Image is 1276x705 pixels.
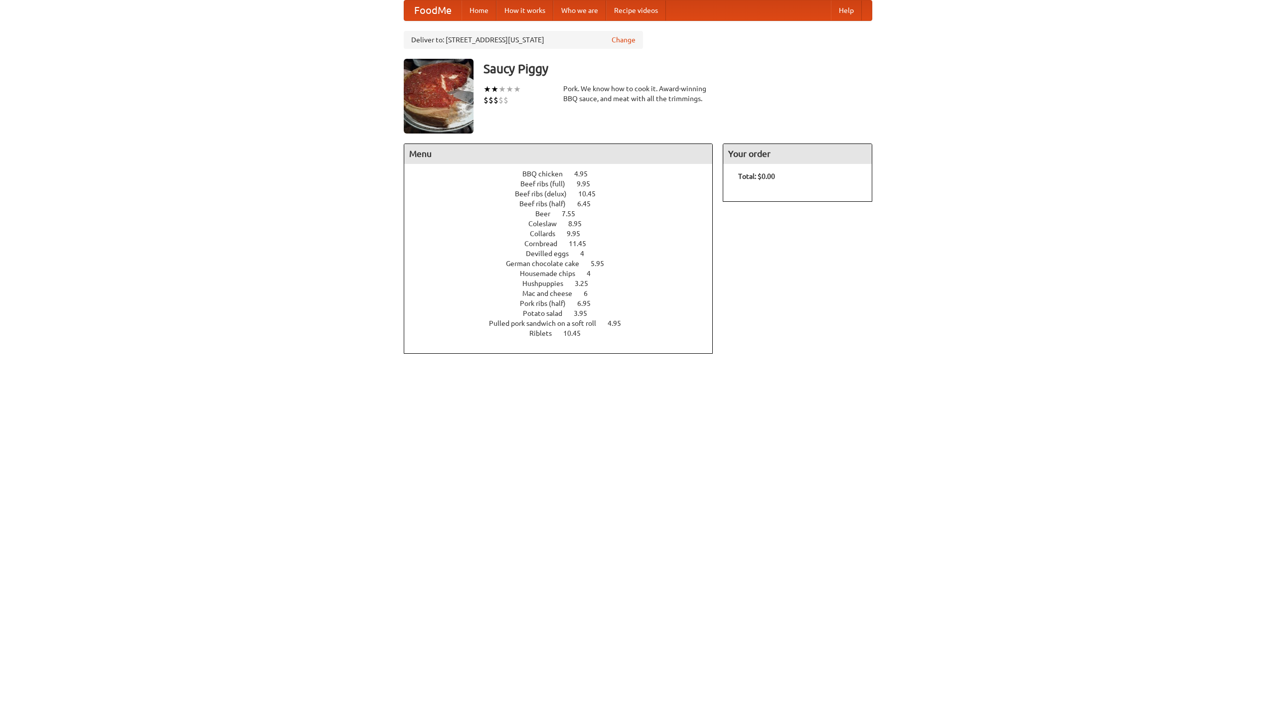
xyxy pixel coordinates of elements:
a: BBQ chicken 4.95 [522,170,606,178]
a: Devilled eggs 4 [526,250,603,258]
a: Housemade chips 4 [520,270,609,278]
a: Coleslaw 8.95 [528,220,600,228]
span: Coleslaw [528,220,567,228]
span: 4.95 [574,170,598,178]
a: Pulled pork sandwich on a soft roll 4.95 [489,319,639,327]
a: Home [462,0,496,20]
li: $ [488,95,493,106]
span: Cornbread [524,240,567,248]
li: $ [493,95,498,106]
div: Pork. We know how to cook it. Award-winning BBQ sauce, and meat with all the trimmings. [563,84,713,104]
a: Hushpuppies 3.25 [522,280,607,287]
span: 11.45 [569,240,596,248]
a: Collards 9.95 [530,230,599,238]
span: 10.45 [563,329,591,337]
h3: Saucy Piggy [483,59,872,79]
span: 3.25 [575,280,598,287]
span: Housemade chips [520,270,585,278]
span: 6.95 [577,299,601,307]
span: 4 [587,270,601,278]
span: 8.95 [568,220,592,228]
a: How it works [496,0,553,20]
span: Potato salad [523,309,572,317]
span: Devilled eggs [526,250,579,258]
a: Mac and cheese 6 [522,289,606,297]
li: $ [498,95,503,106]
span: Beer [535,210,560,218]
li: $ [483,95,488,106]
a: Potato salad 3.95 [523,309,606,317]
span: Mac and cheese [522,289,582,297]
span: 9.95 [567,230,590,238]
span: Pork ribs (half) [520,299,576,307]
a: German chocolate cake 5.95 [506,260,623,268]
img: angular.jpg [404,59,474,134]
b: Total: $0.00 [738,172,775,180]
span: BBQ chicken [522,170,573,178]
a: Recipe videos [606,0,666,20]
a: Riblets 10.45 [529,329,599,337]
a: Change [612,35,636,45]
a: Pork ribs (half) 6.95 [520,299,609,307]
span: 6 [584,289,598,297]
h4: Menu [404,144,712,164]
span: 3.95 [574,309,597,317]
li: ★ [506,84,513,95]
span: German chocolate cake [506,260,589,268]
a: Who we are [553,0,606,20]
span: Beef ribs (delux) [515,190,577,198]
li: ★ [491,84,498,95]
span: Hushpuppies [522,280,573,287]
a: Cornbread 11.45 [524,240,605,248]
span: 4.95 [608,319,631,327]
span: 4 [580,250,594,258]
span: 10.45 [578,190,606,198]
span: 5.95 [591,260,614,268]
span: Riblets [529,329,562,337]
a: Beef ribs (delux) 10.45 [515,190,614,198]
a: Help [831,0,862,20]
span: Collards [530,230,565,238]
a: Beer 7.55 [535,210,594,218]
span: Beef ribs (full) [520,180,575,188]
span: 9.95 [577,180,600,188]
span: 7.55 [562,210,585,218]
span: 6.45 [577,200,601,208]
a: Beef ribs (half) 6.45 [519,200,609,208]
li: ★ [513,84,521,95]
a: FoodMe [404,0,462,20]
div: Deliver to: [STREET_ADDRESS][US_STATE] [404,31,643,49]
span: Beef ribs (half) [519,200,576,208]
h4: Your order [723,144,872,164]
li: ★ [498,84,506,95]
span: Pulled pork sandwich on a soft roll [489,319,606,327]
li: ★ [483,84,491,95]
a: Beef ribs (full) 9.95 [520,180,609,188]
li: $ [503,95,508,106]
